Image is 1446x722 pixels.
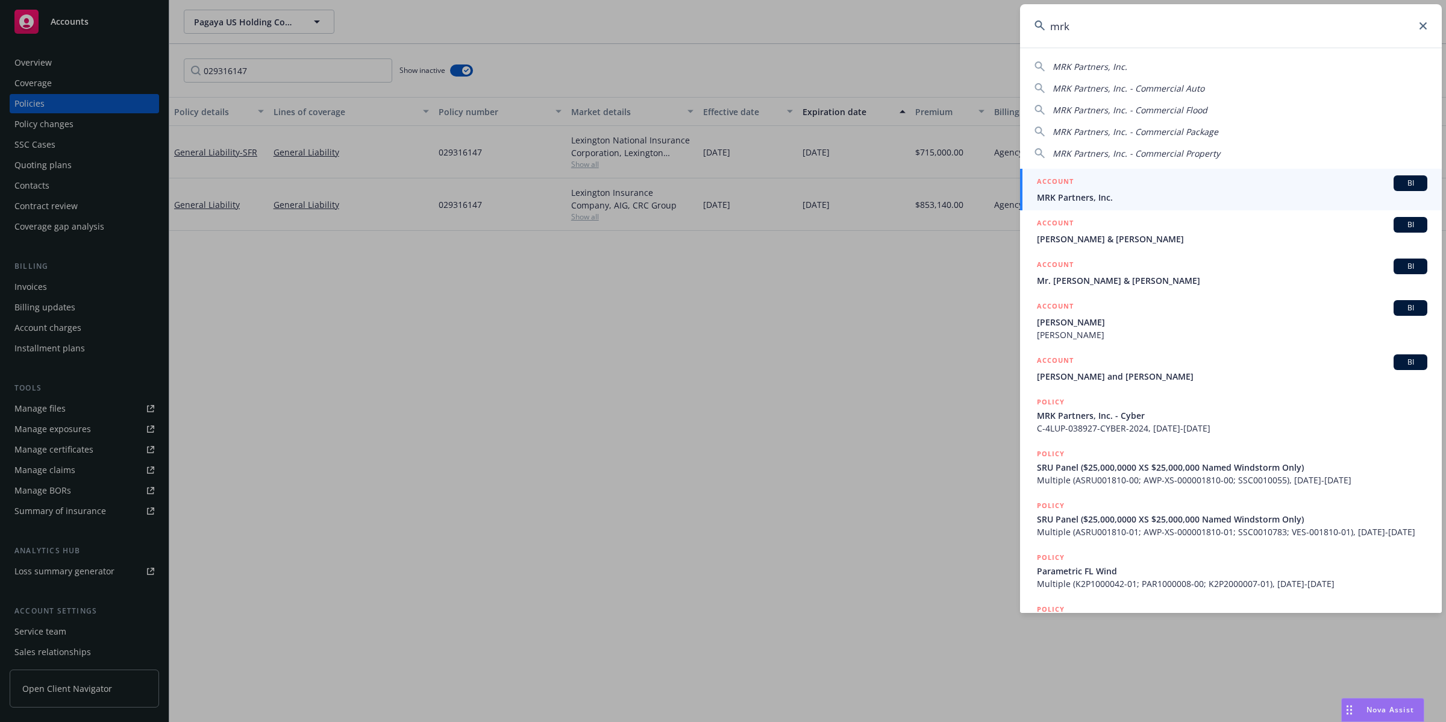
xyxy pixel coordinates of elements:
[1020,294,1442,348] a: ACCOUNTBI[PERSON_NAME][PERSON_NAME]
[1037,577,1427,590] span: Multiple (K2P1000042-01; PAR1000008-00; K2P2000007-01), [DATE]-[DATE]
[1037,500,1065,512] h5: POLICY
[1020,441,1442,493] a: POLICYSRU Panel ($25,000,0000 XS $25,000,000 Named Windstorm Only)Multiple (ASRU001810-00; AWP-XS...
[1037,328,1427,341] span: [PERSON_NAME]
[1037,565,1427,577] span: Parametric FL Wind
[1020,597,1442,648] a: POLICY
[1020,493,1442,545] a: POLICYSRU Panel ($25,000,0000 XS $25,000,000 Named Windstorm Only)Multiple (ASRU001810-01; AWP-XS...
[1037,396,1065,408] h5: POLICY
[1342,698,1357,721] div: Drag to move
[1037,191,1427,204] span: MRK Partners, Inc.
[1398,178,1423,189] span: BI
[1037,474,1427,486] span: Multiple (ASRU001810-00; AWP-XS-000001810-00; SSC0010055), [DATE]-[DATE]
[1037,551,1065,563] h5: POLICY
[1366,705,1414,715] span: Nova Assist
[1398,261,1423,272] span: BI
[1020,348,1442,389] a: ACCOUNTBI[PERSON_NAME] and [PERSON_NAME]
[1398,303,1423,313] span: BI
[1037,354,1074,369] h5: ACCOUNT
[1053,126,1218,137] span: MRK Partners, Inc. - Commercial Package
[1037,526,1427,538] span: Multiple (ASRU001810-01; AWP-XS-000001810-01; SSC0010783; VES-001810-01), [DATE]-[DATE]
[1037,448,1065,460] h5: POLICY
[1037,175,1074,190] h5: ACCOUNT
[1053,104,1207,116] span: MRK Partners, Inc. - Commercial Flood
[1020,252,1442,294] a: ACCOUNTBIMr. [PERSON_NAME] & [PERSON_NAME]
[1341,698,1424,722] button: Nova Assist
[1020,545,1442,597] a: POLICYParametric FL WindMultiple (K2P1000042-01; PAR1000008-00; K2P2000007-01), [DATE]-[DATE]
[1037,513,1427,526] span: SRU Panel ($25,000,0000 XS $25,000,000 Named Windstorm Only)
[1037,217,1074,231] h5: ACCOUNT
[1037,274,1427,287] span: Mr. [PERSON_NAME] & [PERSON_NAME]
[1398,357,1423,368] span: BI
[1037,422,1427,435] span: C-4LUP-038927-CYBER-2024, [DATE]-[DATE]
[1020,4,1442,48] input: Search...
[1053,61,1127,72] span: MRK Partners, Inc.
[1020,389,1442,441] a: POLICYMRK Partners, Inc. - CyberC-4LUP-038927-CYBER-2024, [DATE]-[DATE]
[1037,603,1065,615] h5: POLICY
[1053,148,1220,159] span: MRK Partners, Inc. - Commercial Property
[1037,300,1074,315] h5: ACCOUNT
[1020,210,1442,252] a: ACCOUNTBI[PERSON_NAME] & [PERSON_NAME]
[1037,409,1427,422] span: MRK Partners, Inc. - Cyber
[1020,169,1442,210] a: ACCOUNTBIMRK Partners, Inc.
[1053,83,1204,94] span: MRK Partners, Inc. - Commercial Auto
[1037,259,1074,273] h5: ACCOUNT
[1037,316,1427,328] span: [PERSON_NAME]
[1037,461,1427,474] span: SRU Panel ($25,000,0000 XS $25,000,000 Named Windstorm Only)
[1037,233,1427,245] span: [PERSON_NAME] & [PERSON_NAME]
[1398,219,1423,230] span: BI
[1037,370,1427,383] span: [PERSON_NAME] and [PERSON_NAME]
